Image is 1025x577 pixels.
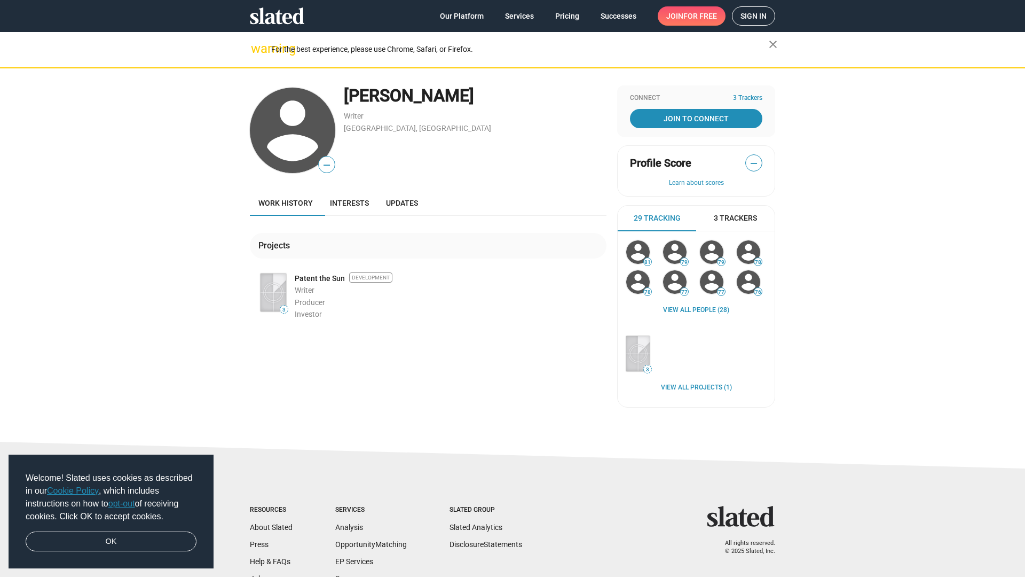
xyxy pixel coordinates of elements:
div: [PERSON_NAME] [344,84,606,107]
a: View all People (28) [663,306,729,315]
p: All rights reserved. © 2025 Slated, Inc. [714,540,775,555]
a: Press [250,540,269,549]
div: Services [335,506,407,514]
a: dismiss cookie message [26,532,196,552]
span: 77 [681,289,688,295]
a: Interests [321,190,377,216]
span: 3 Trackers [714,213,757,223]
span: Join [666,6,717,26]
div: cookieconsent [9,455,214,569]
mat-icon: close [767,38,779,51]
div: Slated Group [450,506,522,514]
a: Sign in [732,6,775,26]
a: Joinfor free [658,6,726,26]
div: For the best experience, please use Chrome, Safari, or Firefox. [271,42,769,57]
a: Writer [344,112,364,120]
span: Producer [295,298,325,307]
span: 79 [681,259,688,266]
a: DisclosureStatements [450,540,522,549]
span: for free [683,6,717,26]
span: Pricing [555,6,579,26]
span: Welcome! Slated uses cookies as described in our , which includes instructions on how to of recei... [26,472,196,523]
button: Learn about scores [630,179,762,188]
span: Join To Connect [632,109,760,128]
a: Our Platform [431,6,492,26]
span: 81 [644,259,651,266]
mat-icon: warning [251,42,264,55]
span: Writer [295,286,314,294]
span: — [746,157,762,170]
div: Resources [250,506,293,514]
div: Projects [258,240,294,251]
a: Slated Analytics [450,523,502,532]
span: Development [349,272,392,283]
span: Services [505,6,534,26]
a: Successes [592,6,645,26]
a: View all Projects (1) [661,384,732,392]
span: 3 [280,307,288,313]
span: 78 [754,259,762,266]
a: Work history [250,190,321,216]
span: 76 [754,289,762,295]
span: Sign in [740,7,767,25]
span: Successes [601,6,636,26]
div: Connect [630,94,762,103]
a: OpportunityMatching [335,540,407,549]
span: — [319,158,335,172]
span: Interests [330,199,369,207]
span: Updates [386,199,418,207]
a: Analysis [335,523,363,532]
span: Investor [295,310,322,318]
a: Updates [377,190,427,216]
a: EP Services [335,557,373,566]
a: Patent the Sun [295,274,345,284]
a: Services [496,6,542,26]
span: 29 Tracking [634,213,681,223]
a: opt-out [108,499,135,508]
a: Join To Connect [630,109,762,128]
span: 3 [644,367,651,373]
a: [GEOGRAPHIC_DATA], [GEOGRAPHIC_DATA] [344,124,491,132]
a: Help & FAQs [250,557,290,566]
span: 78 [644,289,651,295]
span: Work history [258,199,313,207]
a: Pricing [547,6,588,26]
span: Our Platform [440,6,484,26]
a: About Slated [250,523,293,532]
a: Cookie Policy [47,486,99,495]
span: 79 [717,259,725,266]
span: 77 [717,289,725,295]
span: 3 Trackers [733,94,762,103]
span: Profile Score [630,156,691,170]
